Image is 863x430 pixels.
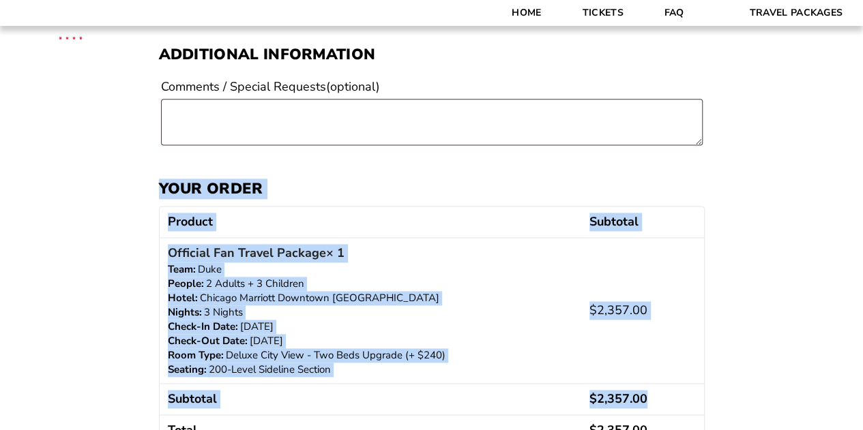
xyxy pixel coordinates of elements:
dt: Hotel: [168,291,198,305]
span: $ [589,390,597,407]
th: Product [160,206,581,237]
p: [DATE] [168,334,573,348]
label: Comments / Special Requests [161,74,703,99]
dt: People: [168,277,204,291]
dt: Check-Out Date: [168,334,248,348]
h3: Additional information [159,46,705,63]
p: Chicago Marriott Downtown [GEOGRAPHIC_DATA] [168,291,573,305]
span: $ [589,302,597,318]
p: 2 Adults + 3 Children [168,277,573,291]
p: Deluxe City View - Two Beds Upgrade (+ $240) [168,348,573,363]
p: [DATE] [168,320,573,334]
dt: Team: [168,262,196,277]
img: CBS Sports Thanksgiving Classic [41,7,100,66]
strong: × 1 [326,245,345,261]
bdi: 2,357.00 [589,390,647,407]
th: Subtotal [581,206,704,237]
p: 3 Nights [168,305,573,320]
th: Subtotal [160,383,581,414]
p: Duke [168,262,573,277]
td: Official Fan Travel Package [160,237,581,383]
dt: Seating: [168,363,207,377]
dt: Check-In Date: [168,320,238,334]
p: 200-Level Sideline Section [168,363,573,377]
h3: Your order [159,180,705,198]
span: (optional) [326,78,380,95]
bdi: 2,357.00 [589,302,647,318]
dt: Nights: [168,305,202,320]
dt: Room Type: [168,348,224,363]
